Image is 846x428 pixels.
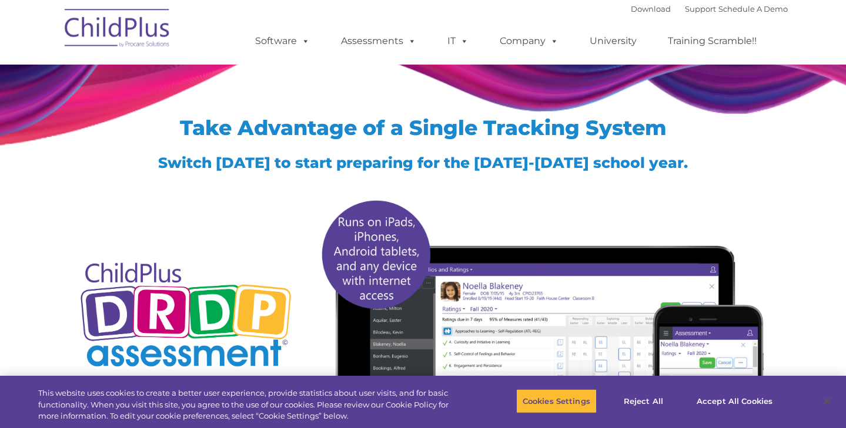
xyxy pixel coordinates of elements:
[578,29,648,53] a: University
[607,389,680,413] button: Reject All
[158,154,688,171] span: Switch [DATE] to start preparing for the [DATE]-[DATE] school year.
[488,29,570,53] a: Company
[656,29,768,53] a: Training Scramble!!
[631,4,788,14] font: |
[76,250,296,383] img: Copyright - DRDP Logo
[631,4,671,14] a: Download
[690,389,779,413] button: Accept All Cookies
[814,388,840,414] button: Close
[685,4,716,14] a: Support
[38,387,465,422] div: This website uses cookies to create a better user experience, provide statistics about user visit...
[243,29,322,53] a: Software
[180,115,667,140] span: Take Advantage of a Single Tracking System
[516,389,597,413] button: Cookies Settings
[436,29,480,53] a: IT
[718,4,788,14] a: Schedule A Demo
[59,1,176,59] img: ChildPlus by Procare Solutions
[329,29,428,53] a: Assessments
